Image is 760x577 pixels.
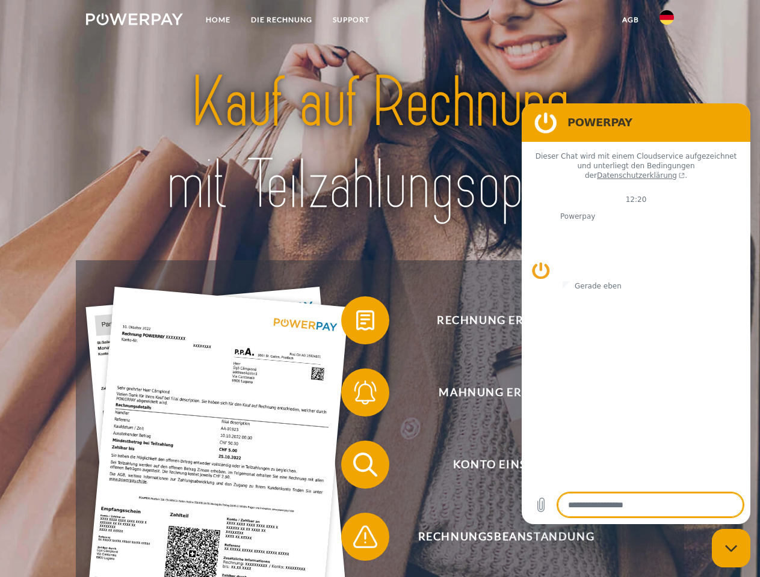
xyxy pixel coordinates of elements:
[712,529,750,567] iframe: Schaltfläche zum Öffnen des Messaging-Fensters; Konversation läuft
[341,296,654,344] button: Rechnung erhalten?
[350,377,380,408] img: qb_bell.svg
[341,368,654,417] button: Mahnung erhalten?
[359,296,653,344] span: Rechnung erhalten?
[350,450,380,480] img: qb_search.svg
[341,441,654,489] button: Konto einsehen
[612,9,649,31] a: agb
[359,368,653,417] span: Mahnung erhalten?
[115,58,645,230] img: title-powerpay_de.svg
[350,522,380,552] img: qb_warning.svg
[359,513,653,561] span: Rechnungsbeanstandung
[241,9,323,31] a: DIE RECHNUNG
[196,9,241,31] a: Home
[350,305,380,335] img: qb_bill.svg
[359,441,653,489] span: Konto einsehen
[86,13,183,25] img: logo-powerpay-white.svg
[660,10,674,25] img: de
[341,513,654,561] button: Rechnungsbeanstandung
[323,9,380,31] a: SUPPORT
[522,103,750,524] iframe: Messaging-Fenster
